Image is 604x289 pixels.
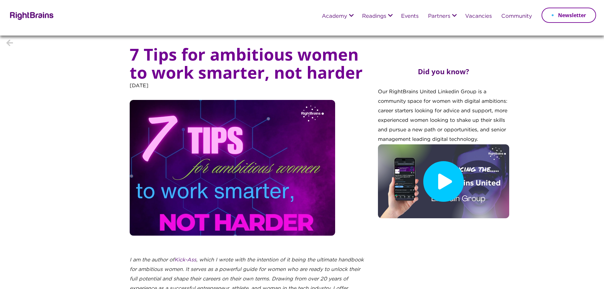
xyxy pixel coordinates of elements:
[373,45,514,218] div: Our RightBrains United Linkedin Group is a community space for women with digital ambitions: care...
[322,14,347,19] a: Academy
[8,11,54,20] img: Rightbrains
[428,14,450,19] a: Partners
[174,258,196,262] a: Kick-Ass
[418,66,469,80] h2: Did you know?
[130,45,368,81] h1: 7 Tips for ambitious women to work smarter, not harder
[401,14,419,19] a: Events
[362,14,386,19] a: Readings
[542,8,596,23] a: Newsletter
[501,14,532,19] a: Community
[130,81,368,100] p: [DATE]
[465,14,492,19] a: Vacancies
